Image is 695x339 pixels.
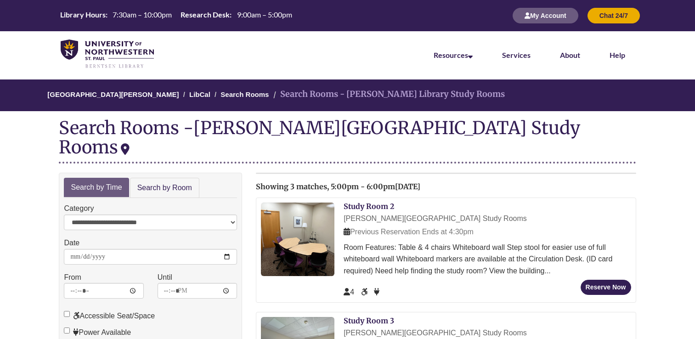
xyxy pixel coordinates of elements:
[237,10,292,19] span: 9:00am – 5:00pm
[61,40,154,69] img: UNWSP Library Logo
[47,90,179,98] a: [GEOGRAPHIC_DATA][PERSON_NAME]
[344,228,474,236] span: Previous Reservation Ends at 4:30pm
[64,271,81,283] label: From
[588,11,640,19] a: Chat 24/7
[64,328,70,333] input: Power Available
[344,327,631,339] div: [PERSON_NAME][GEOGRAPHIC_DATA] Study Rooms
[434,51,473,59] a: Resources
[344,316,394,325] a: Study Room 3
[158,271,172,283] label: Until
[344,202,394,211] a: Study Room 2
[59,117,580,158] div: [PERSON_NAME][GEOGRAPHIC_DATA] Study Rooms
[513,11,578,19] a: My Account
[64,327,131,339] label: Power Available
[130,178,199,198] a: Search by Room
[502,51,531,59] a: Services
[327,182,420,191] span: , 5:00pm - 6:00pm[DATE]
[57,10,109,20] th: Library Hours:
[581,280,631,295] button: Reserve Now
[256,183,636,191] h2: Showing 3 matches
[344,242,631,277] div: Room Features: Table & 4 chairs Whiteboard wall Step stool for easier use of full whiteboard wall...
[113,10,172,19] span: 7:30am – 10:00pm
[588,8,640,23] button: Chat 24/7
[59,79,636,111] nav: Breadcrumb
[57,10,295,21] table: Hours Today
[220,90,269,98] a: Search Rooms
[64,237,79,249] label: Date
[361,288,369,296] span: Accessible Seat/Space
[261,203,334,276] img: Study Room 2
[374,288,379,296] span: Power Available
[177,10,233,20] th: Research Desk:
[64,203,94,215] label: Category
[344,288,354,296] span: The capacity of this space
[64,311,70,317] input: Accessible Seat/Space
[610,51,625,59] a: Help
[271,88,505,101] li: Search Rooms - [PERSON_NAME] Library Study Rooms
[64,178,129,198] a: Search by Time
[57,10,295,22] a: Hours Today
[513,8,578,23] button: My Account
[59,118,636,163] div: Search Rooms -
[560,51,580,59] a: About
[189,90,210,98] a: LibCal
[344,213,631,225] div: [PERSON_NAME][GEOGRAPHIC_DATA] Study Rooms
[64,310,155,322] label: Accessible Seat/Space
